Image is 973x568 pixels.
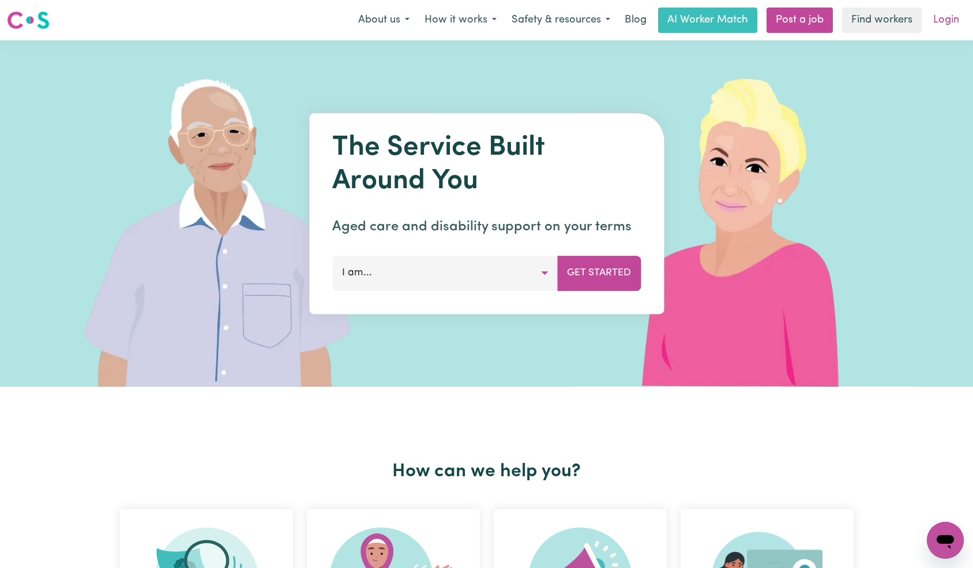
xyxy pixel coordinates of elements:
iframe: Button to launch messaging window [927,522,964,559]
a: Find workers [842,8,922,33]
button: Get Started [557,256,641,290]
p: Aged care and disability support on your terms [332,216,641,237]
button: How it works [417,8,504,32]
a: Post a job [767,8,833,33]
button: I am... [332,256,558,290]
a: Blog [618,8,653,33]
button: Safety & resources [504,8,618,32]
h1: The Service Built Around You [332,132,641,198]
h2: How can we help you? [113,461,861,483]
a: Careseekers logo [7,7,50,33]
img: Careseekers logo [7,10,50,31]
button: About us [351,8,417,32]
a: Login [926,8,966,33]
a: AI Worker Match [658,8,757,33]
